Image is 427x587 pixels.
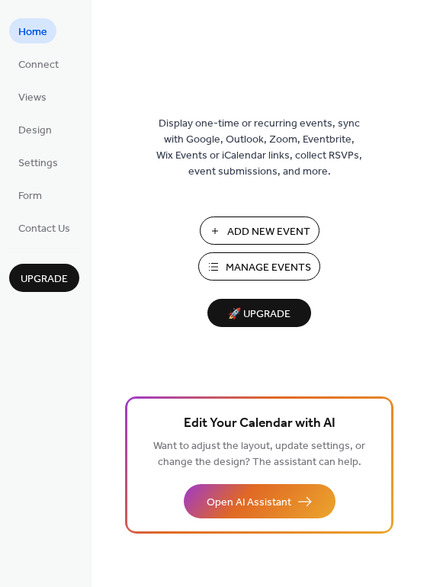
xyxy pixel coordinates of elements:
[21,271,68,287] span: Upgrade
[9,117,61,142] a: Design
[18,57,59,73] span: Connect
[207,495,291,511] span: Open AI Assistant
[18,188,42,204] span: Form
[9,182,51,207] a: Form
[18,156,58,172] span: Settings
[9,149,67,175] a: Settings
[18,90,47,106] span: Views
[9,215,79,240] a: Contact Us
[156,116,362,180] span: Display one-time or recurring events, sync with Google, Outlook, Zoom, Eventbrite, Wix Events or ...
[207,299,311,327] button: 🚀 Upgrade
[9,18,56,43] a: Home
[200,217,319,245] button: Add New Event
[226,260,311,276] span: Manage Events
[184,413,335,435] span: Edit Your Calendar with AI
[9,84,56,109] a: Views
[217,304,302,325] span: 🚀 Upgrade
[18,24,47,40] span: Home
[153,436,365,473] span: Want to adjust the layout, update settings, or change the design? The assistant can help.
[9,51,68,76] a: Connect
[198,252,320,281] button: Manage Events
[184,484,335,518] button: Open AI Assistant
[18,221,70,237] span: Contact Us
[9,264,79,292] button: Upgrade
[227,224,310,240] span: Add New Event
[18,123,52,139] span: Design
